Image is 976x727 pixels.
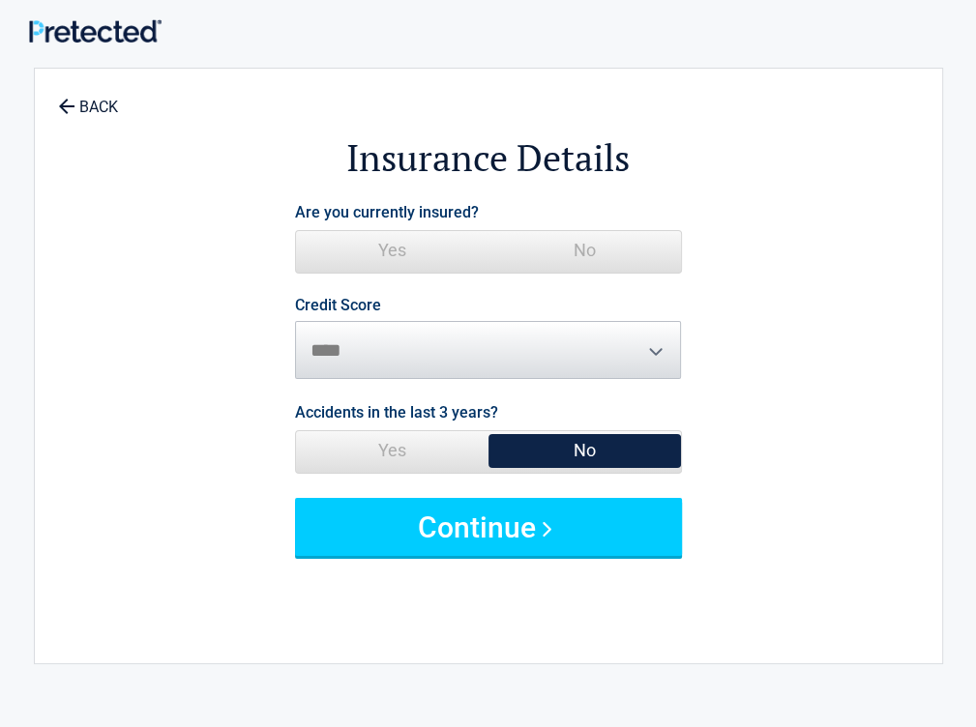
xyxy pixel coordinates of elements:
[54,81,122,115] a: BACK
[141,133,836,183] h2: Insurance Details
[488,431,681,470] span: No
[295,298,381,313] label: Credit Score
[295,199,479,225] label: Are you currently insured?
[296,231,488,270] span: Yes
[295,399,498,425] label: Accidents in the last 3 years?
[29,19,162,44] img: Main Logo
[295,498,682,556] button: Continue
[488,231,681,270] span: No
[296,431,488,470] span: Yes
